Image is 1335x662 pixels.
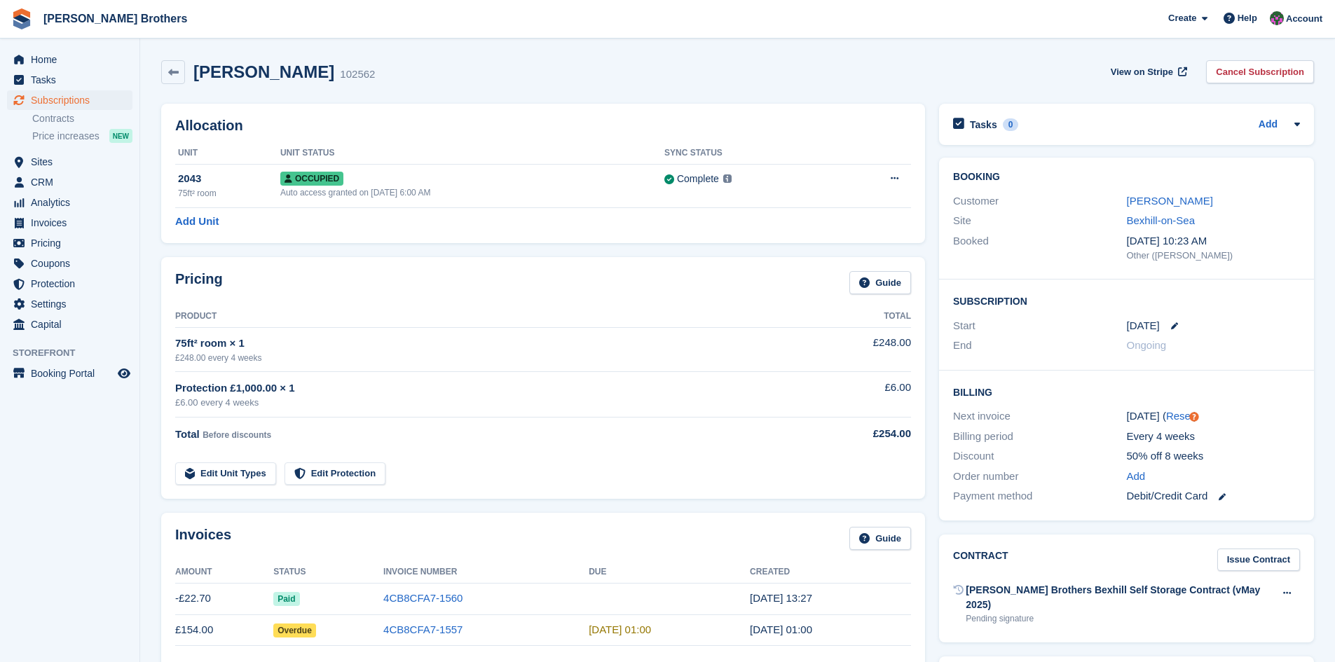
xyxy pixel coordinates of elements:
[1105,60,1190,83] a: View on Stripe
[38,7,193,30] a: [PERSON_NAME] Brothers
[175,462,276,485] a: Edit Unit Types
[849,271,911,294] a: Guide
[1127,408,1300,425] div: [DATE] ( )
[7,70,132,90] a: menu
[175,305,798,328] th: Product
[1127,429,1300,445] div: Every 4 weeks
[1270,11,1284,25] img: Nick Wright
[1217,549,1300,572] a: Issue Contract
[31,254,115,273] span: Coupons
[280,186,664,199] div: Auto access granted on [DATE] 6:00 AM
[7,315,132,334] a: menu
[175,527,231,550] h2: Invoices
[7,233,132,253] a: menu
[1111,65,1173,79] span: View on Stripe
[175,271,223,294] h2: Pricing
[7,274,132,294] a: menu
[7,172,132,192] a: menu
[953,448,1126,464] div: Discount
[13,346,139,360] span: Storefront
[31,233,115,253] span: Pricing
[664,142,836,165] th: Sync Status
[798,305,911,328] th: Total
[798,426,911,442] div: £254.00
[7,50,132,69] a: menu
[953,233,1126,263] div: Booked
[798,327,911,371] td: £248.00
[723,174,732,183] img: icon-info-grey-7440780725fd019a000dd9b08b2336e03edf1995a4989e88bcd33f0948082b44.svg
[175,583,273,614] td: -£22.70
[953,294,1300,308] h2: Subscription
[953,338,1126,354] div: End
[280,142,664,165] th: Unit Status
[175,561,273,584] th: Amount
[109,129,132,143] div: NEW
[193,62,334,81] h2: [PERSON_NAME]
[953,213,1126,229] div: Site
[31,315,115,334] span: Capital
[178,171,280,187] div: 2043
[175,428,200,440] span: Total
[1166,410,1193,422] a: Reset
[1003,118,1019,131] div: 0
[750,623,812,635] time: 2025-09-03 00:00:26 UTC
[7,193,132,212] a: menu
[1127,339,1167,351] span: Ongoing
[383,592,463,604] a: 4CB8CFA7-1560
[32,128,132,144] a: Price increases NEW
[1127,448,1300,464] div: 50% off 8 weeks
[798,372,911,418] td: £6.00
[953,172,1300,183] h2: Booking
[280,172,343,186] span: Occupied
[589,561,750,584] th: Due
[7,90,132,110] a: menu
[1168,11,1196,25] span: Create
[203,430,271,440] span: Before discounts
[750,592,812,604] time: 2025-09-04 12:27:44 UTC
[7,213,132,233] a: menu
[32,112,132,125] a: Contracts
[953,469,1126,485] div: Order number
[383,623,463,635] a: 4CB8CFA7-1557
[175,352,798,364] div: £248.00 every 4 weeks
[31,152,115,172] span: Sites
[273,592,299,606] span: Paid
[31,364,115,383] span: Booking Portal
[273,561,383,584] th: Status
[1127,469,1146,485] a: Add
[383,561,589,584] th: Invoice Number
[1127,233,1300,249] div: [DATE] 10:23 AM
[31,294,115,314] span: Settings
[7,294,132,314] a: menu
[1127,318,1160,334] time: 2025-09-03 00:00:00 UTC
[1188,411,1200,423] div: Tooltip anchor
[750,561,911,584] th: Created
[175,142,280,165] th: Unit
[966,583,1274,612] div: [PERSON_NAME] Brothers Bexhill Self Storage Contract (vMay 2025)
[31,193,115,212] span: Analytics
[273,623,316,637] span: Overdue
[285,462,385,485] a: Edit Protection
[849,527,911,550] a: Guide
[953,193,1126,209] div: Customer
[1238,11,1257,25] span: Help
[589,623,651,635] time: 2025-09-04 00:00:00 UTC
[953,318,1126,334] div: Start
[31,90,115,110] span: Subscriptions
[953,408,1126,425] div: Next invoice
[175,396,798,410] div: £6.00 every 4 weeks
[175,336,798,352] div: 75ft² room × 1
[11,8,32,29] img: stora-icon-8386f47178a22dfd0bd8f6a31ec36ba5ce8667c1dd55bd0f319d3a0aa187defe.svg
[953,385,1300,399] h2: Billing
[1259,117,1278,133] a: Add
[31,213,115,233] span: Invoices
[1127,195,1213,207] a: [PERSON_NAME]
[970,118,997,131] h2: Tasks
[953,549,1008,572] h2: Contract
[31,274,115,294] span: Protection
[966,612,1274,625] div: Pending signature
[32,130,100,143] span: Price increases
[175,214,219,230] a: Add Unit
[340,67,375,83] div: 102562
[7,254,132,273] a: menu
